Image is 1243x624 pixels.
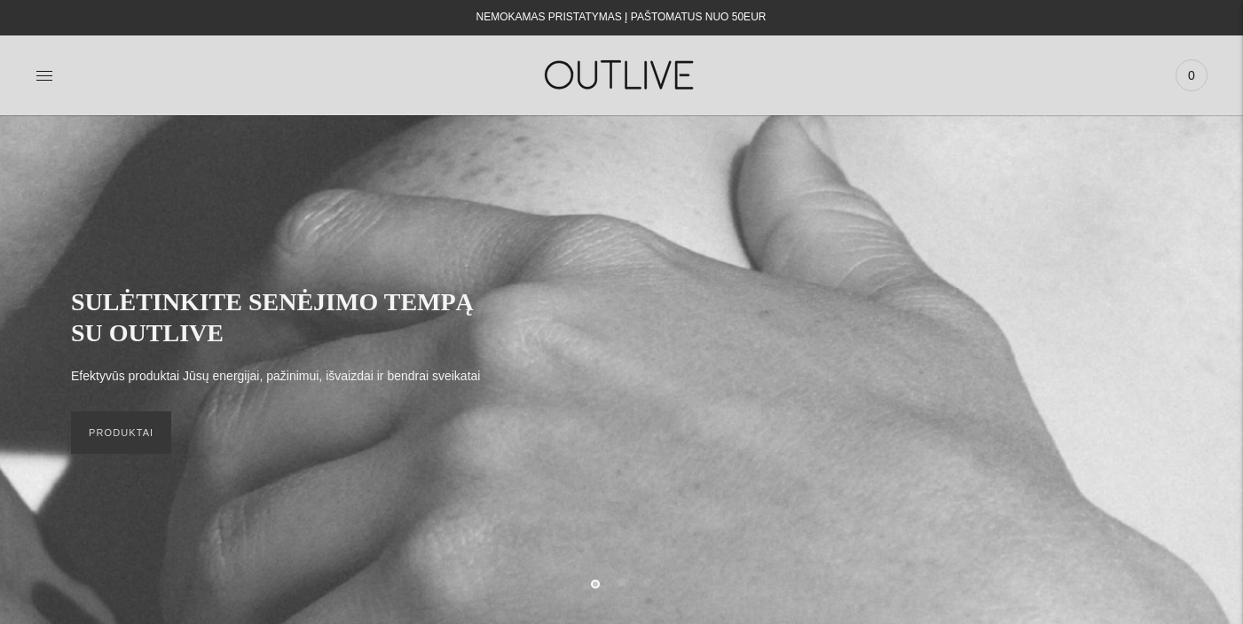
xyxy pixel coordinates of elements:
h2: SULĖTINKITE SENĖJIMO TEMPĄ SU OUTLIVE [71,286,497,348]
button: Move carousel to slide 1 [591,580,600,589]
button: Move carousel to slide 3 [643,578,652,587]
img: OUTLIVE [510,44,732,105]
p: Efektyvūs produktai Jūsų energijai, pažinimui, išvaizdai ir bendrai sveikatai [71,366,480,387]
button: Move carousel to slide 2 [618,578,626,587]
span: 0 [1179,63,1204,88]
a: PRODUKTAI [71,411,171,454]
a: 0 [1176,56,1208,95]
div: NEMOKAMAS PRISTATYMAS Į PAŠTOMATUS NUO 50EUR [476,7,767,28]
